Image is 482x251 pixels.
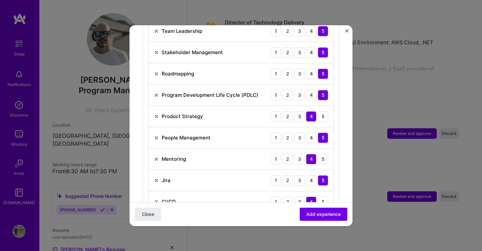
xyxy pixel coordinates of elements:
div: 2 [282,90,293,100]
div: 5 [318,111,328,122]
div: 1 [271,111,281,122]
div: 5 [318,175,328,186]
div: 5 [318,90,328,100]
div: 4 [306,26,316,36]
div: 2 [282,111,293,122]
div: 2 [282,175,293,186]
div: 3 [294,69,305,79]
div: 5 [318,47,328,58]
img: Remove [154,50,159,55]
div: 3 [294,175,305,186]
div: 3 [294,111,305,122]
div: 4 [306,175,316,186]
div: 5 [318,133,328,143]
div: 4 [306,47,316,58]
div: 5 [318,69,328,79]
div: 1 [271,197,281,207]
span: Close [142,211,154,217]
button: Close [135,207,161,220]
div: 3 [294,154,305,164]
div: Mentoring [162,156,186,162]
div: 2 [282,69,293,79]
div: 2 [282,133,293,143]
div: 1 [271,133,281,143]
div: 4 [306,90,316,100]
span: Add experience [306,211,341,217]
img: Remove [154,135,159,140]
div: 4 [306,197,316,207]
div: 4 [306,154,316,164]
div: Roadmapping [162,70,194,77]
img: Remove [154,199,159,204]
div: Jira [162,177,171,184]
button: Close [345,29,349,36]
div: 4 [306,111,316,122]
button: Add experience [300,207,347,220]
div: 3 [294,26,305,36]
div: 1 [271,47,281,58]
div: 3 [294,90,305,100]
div: 1 [271,69,281,79]
div: 4 [306,133,316,143]
div: 3 [294,133,305,143]
img: Remove [154,114,159,119]
div: 5 [318,154,328,164]
div: Team Leadership [162,28,202,34]
div: 4 [306,69,316,79]
img: Remove [154,178,159,183]
div: 1 [271,175,281,186]
div: 1 [271,154,281,164]
img: Remove [154,93,159,98]
div: 5 [318,26,328,36]
img: Remove [154,157,159,162]
div: 3 [294,47,305,58]
div: 1 [271,90,281,100]
div: Stakeholder Management [162,49,223,56]
img: Remove [154,71,159,76]
div: People Management [162,134,211,141]
div: 1 [271,26,281,36]
img: Remove [154,29,159,34]
div: 3 [294,197,305,207]
div: 5 [318,197,328,207]
div: 2 [282,26,293,36]
div: CI/CD [162,198,176,205]
div: 2 [282,197,293,207]
div: 2 [282,154,293,164]
div: Program Development Life Cycle (PDLC) [162,92,258,98]
div: Product Strategy [162,113,203,120]
div: 2 [282,47,293,58]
